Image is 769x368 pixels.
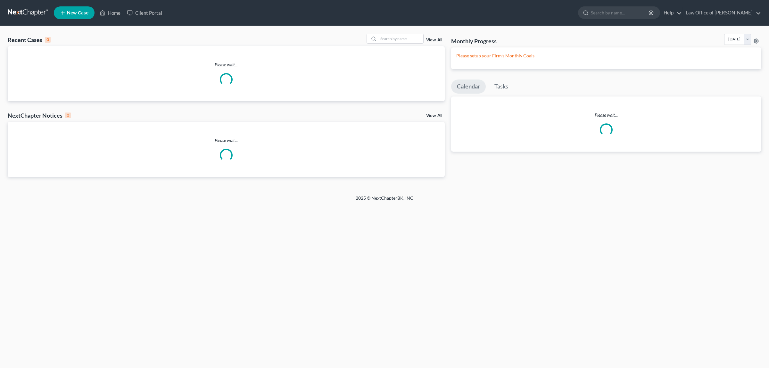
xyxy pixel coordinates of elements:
div: 0 [65,113,71,118]
a: Tasks [489,79,514,94]
div: 0 [45,37,51,43]
h3: Monthly Progress [451,37,497,45]
a: Client Portal [124,7,165,19]
p: Please setup your Firm's Monthly Goals [456,53,756,59]
a: Law Office of [PERSON_NAME] [682,7,761,19]
input: Search by name... [378,34,423,43]
a: Help [660,7,682,19]
div: Recent Cases [8,36,51,44]
div: NextChapter Notices [8,112,71,119]
div: 2025 © NextChapterBK, INC [202,195,567,206]
input: Search by name... [591,7,649,19]
p: Please wait... [8,62,445,68]
a: Home [96,7,124,19]
p: Please wait... [451,112,761,118]
a: Calendar [451,79,486,94]
a: View All [426,113,442,118]
p: Please wait... [8,137,445,144]
span: New Case [67,11,88,15]
a: View All [426,38,442,42]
